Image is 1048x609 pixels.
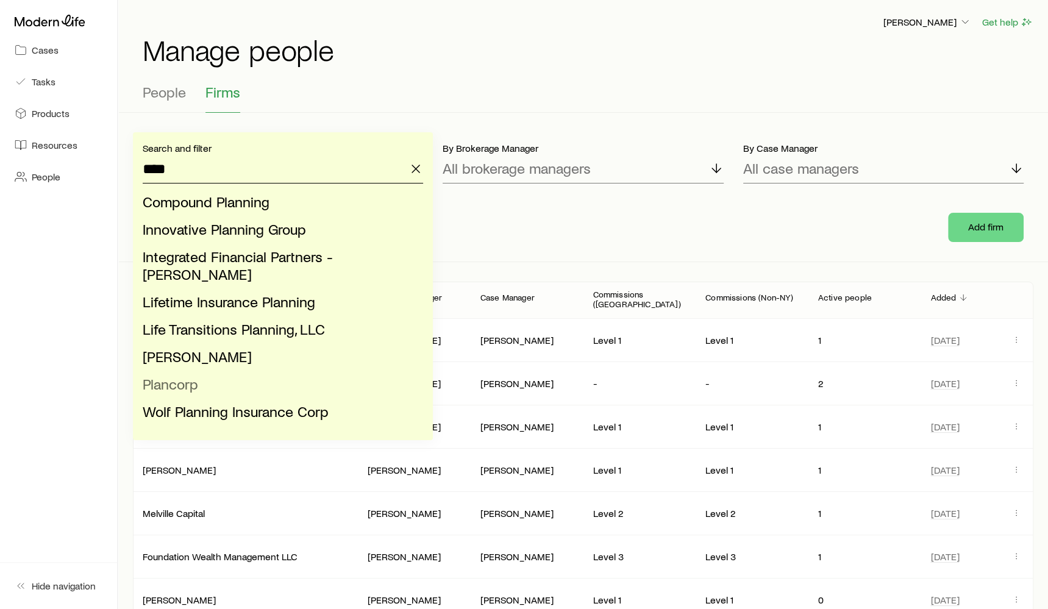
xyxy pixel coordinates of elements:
div: People and firms tabs [143,84,1024,113]
p: Level 2 [593,507,686,519]
p: 2 [818,377,911,390]
a: Products [10,100,107,127]
p: Erin Hinrichs [480,507,574,519]
div: [PERSON_NAME] [143,464,216,477]
p: [PERSON_NAME] [883,16,971,28]
span: [DATE] [930,464,959,476]
span: Resources [32,139,77,151]
span: Tasks [32,76,55,88]
span: Products [32,107,70,119]
span: [DATE] [930,421,959,433]
p: Search and filter [143,142,423,154]
p: - [705,377,799,390]
li: Life Transitions Planning, LLC [143,316,416,343]
span: People [143,84,186,101]
p: Matt Kaas [368,464,461,476]
p: David Schlesser [368,594,461,606]
p: 1 [818,550,911,563]
span: [DATE] [930,377,959,390]
p: Level 1 [705,334,799,346]
li: Integrated Financial Partners - Peter Kaplan [143,243,416,288]
li: Innovative Planning Group [143,216,416,243]
p: Level 1 [705,421,799,433]
p: Erin Hinrichs [480,594,574,606]
p: 0 [818,594,911,606]
span: Compound Planning [143,193,269,210]
p: By Brokerage Manager [443,142,723,154]
div: [PERSON_NAME] [143,594,216,607]
h1: Manage people [143,35,1033,64]
span: People [32,171,60,183]
button: Add firm [948,213,1024,242]
p: Donna Pureza [480,464,574,476]
a: People [10,163,107,190]
span: Firms [205,84,240,101]
p: 1 [818,334,911,346]
div: Melville Capital [143,507,205,520]
p: Case Manager [480,293,535,302]
span: Plancorp [143,375,198,393]
p: Level 1 [705,594,799,606]
span: Hide navigation [32,580,96,592]
p: Brandon Parry [368,507,461,519]
span: Life Transitions Planning, LLC [143,320,325,338]
p: 1 [818,507,911,519]
li: Wolf Planning Insurance Corp [143,398,416,426]
li: Lifetime Insurance Planning [143,288,416,316]
p: Level 1 [593,334,686,346]
p: Donna Pureza [480,334,574,346]
span: Integrated Financial Partners - [PERSON_NAME] [143,248,333,283]
a: Tasks [10,68,107,95]
button: Get help [982,15,1033,29]
p: By Case Manager [743,142,1024,154]
p: - [593,377,686,390]
span: Cases [32,44,59,56]
span: Wolf Planning Insurance Corp [143,402,329,420]
li: Phil Kaplan [143,343,416,371]
li: Plancorp [143,371,416,398]
p: Level 2 [705,507,799,519]
button: Hide navigation [10,572,107,599]
span: [DATE] [930,550,959,563]
p: All brokerage managers [443,160,591,177]
p: 1 [818,421,911,433]
span: [DATE] [930,594,959,606]
p: Active people [818,293,872,302]
button: [PERSON_NAME] [883,15,972,30]
p: Donna Pureza [480,421,574,433]
p: Donna Pureza [480,377,574,390]
span: Lifetime Insurance Planning [143,293,315,310]
span: [PERSON_NAME] [143,347,252,365]
p: Matt Kaas [368,550,461,563]
p: Commissions (Non-NY) [705,293,793,302]
a: Resources [10,132,107,158]
p: All case managers [743,160,859,177]
span: Innovative Planning Group [143,220,306,238]
p: Level 1 [705,464,799,476]
p: Level 3 [593,550,686,563]
div: Foundation Wealth Management LLC [143,550,298,563]
p: Level 3 [705,550,799,563]
p: 1 [818,464,911,476]
p: Level 1 [593,464,686,476]
li: Compound Planning [143,188,416,216]
p: Added [930,293,956,302]
p: Level 1 [593,421,686,433]
p: Level 1 [593,594,686,606]
p: Donna Pureza [480,550,574,563]
span: [DATE] [930,334,959,346]
a: Cases [10,37,107,63]
span: [DATE] [930,507,959,519]
p: Commissions ([GEOGRAPHIC_DATA]) [593,290,686,309]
